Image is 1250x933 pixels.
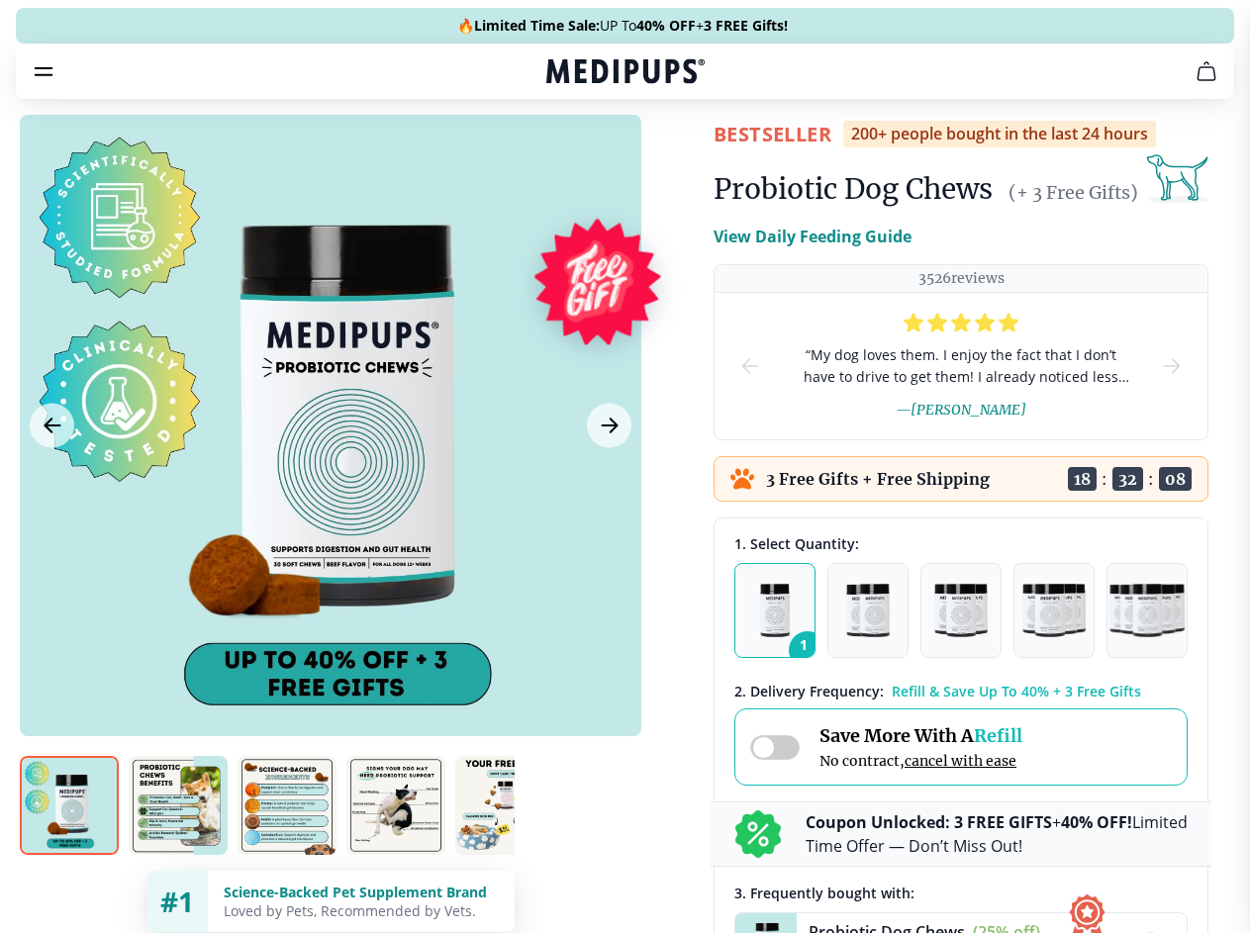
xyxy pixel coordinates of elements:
span: “ My dog loves them. I enjoy the fact that I don’t have to drive to get them! I already noticed l... [794,344,1128,388]
span: 18 [1068,467,1097,491]
img: Pack of 5 - Natural Dog Supplements [1109,584,1186,637]
div: Loved by Pets, Recommended by Vets. [224,901,499,920]
button: prev-slide [738,293,762,439]
span: cancel with ease [905,752,1016,770]
img: Probiotic Dog Chews | Natural Dog Supplements [455,756,554,855]
span: BestSeller [714,121,831,147]
div: Science-Backed Pet Supplement Brand [224,883,499,901]
span: Refill & Save Up To 40% + 3 Free Gifts [892,682,1141,700]
img: Probiotic Dog Chews | Natural Dog Supplements [346,756,445,855]
span: 🔥 UP To + [457,16,788,36]
span: : [1148,469,1154,489]
p: + Limited Time Offer — Don’t Miss Out! [806,810,1188,858]
button: cart [1183,47,1230,95]
img: Pack of 3 - Natural Dog Supplements [934,584,988,637]
p: 3526 reviews [918,269,1005,288]
span: Refill [974,724,1022,747]
button: next-slide [1160,293,1184,439]
span: 3 . Frequently bought with: [734,884,914,902]
button: Next Image [587,404,631,448]
b: Coupon Unlocked: 3 FREE GIFTS [806,811,1052,833]
b: 40% OFF! [1061,811,1132,833]
span: 32 [1112,467,1143,491]
span: No contract, [819,752,1022,770]
p: 3 Free Gifts + Free Shipping [766,469,990,489]
img: Probiotic Dog Chews | Natural Dog Supplements [20,756,119,855]
button: 1 [734,563,816,658]
button: burger-menu [32,59,55,83]
span: 08 [1159,467,1192,491]
img: Probiotic Dog Chews | Natural Dog Supplements [238,756,337,855]
img: Pack of 4 - Natural Dog Supplements [1022,584,1085,637]
h1: Probiotic Dog Chews [714,171,993,207]
span: #1 [160,883,194,920]
p: View Daily Feeding Guide [714,225,912,248]
img: Pack of 1 - Natural Dog Supplements [760,584,791,637]
img: Pack of 2 - Natural Dog Supplements [846,584,890,637]
span: 1 [789,631,826,669]
span: Save More With A [819,724,1022,747]
span: : [1102,469,1107,489]
img: Probiotic Dog Chews | Natural Dog Supplements [129,756,228,855]
button: Previous Image [30,404,74,448]
span: — [PERSON_NAME] [896,401,1026,419]
a: Medipups [546,56,705,90]
span: (+ 3 Free Gifts) [1009,181,1138,204]
div: 1. Select Quantity: [734,534,1188,553]
div: 200+ people bought in the last 24 hours [843,121,1156,147]
span: 2 . Delivery Frequency: [734,682,884,700]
